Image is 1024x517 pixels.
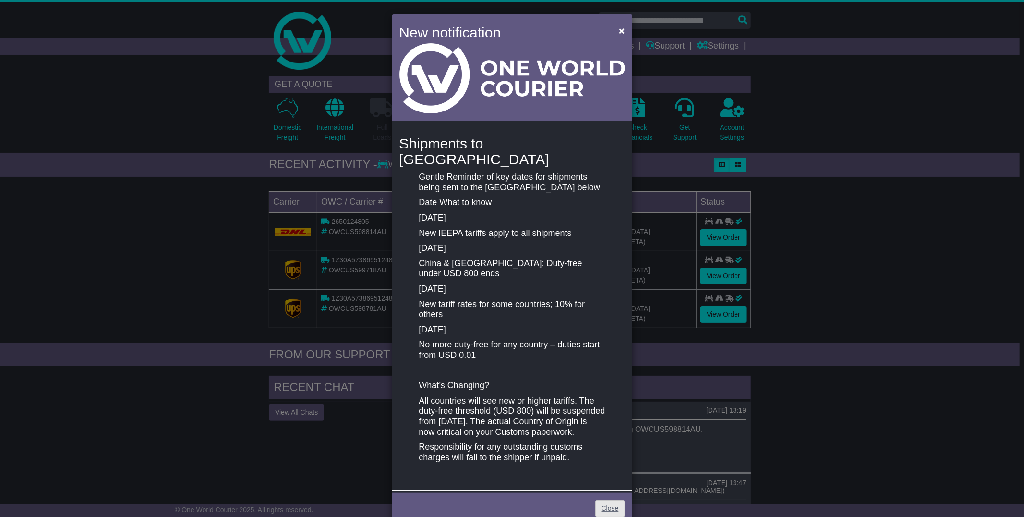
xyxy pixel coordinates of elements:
p: [DATE] [419,213,605,223]
p: Date What to know [419,197,605,208]
p: China & [GEOGRAPHIC_DATA]: Duty-free under USD 800 ends [419,258,605,279]
p: What’s Changing? [419,381,605,391]
h4: New notification [399,22,605,43]
button: Close [614,21,629,40]
p: New tariff rates for some countries; 10% for others [419,299,605,320]
h4: Shipments to [GEOGRAPHIC_DATA] [399,135,625,167]
p: No more duty-free for any country – duties start from USD 0.01 [419,340,605,360]
img: Light [399,43,625,113]
a: Close [595,500,625,517]
span: × [619,25,625,36]
p: Responsibility for any outstanding customs charges will fall to the shipper if unpaid. [419,442,605,463]
p: [DATE] [419,243,605,254]
p: [DATE] [419,284,605,295]
p: All countries will see new or higher tariffs. The duty-free threshold (USD 800) will be suspended... [419,396,605,437]
p: [DATE] [419,325,605,335]
p: Gentle Reminder of key dates for shipments being sent to the [GEOGRAPHIC_DATA] below [419,172,605,193]
p: New IEEPA tariffs apply to all shipments [419,228,605,239]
